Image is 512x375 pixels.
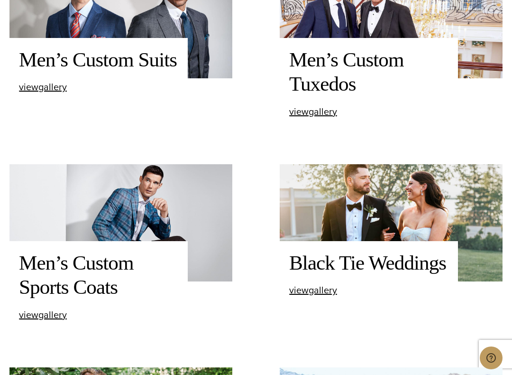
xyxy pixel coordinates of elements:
a: viewgallery [19,82,67,92]
span: view gallery [289,283,337,297]
a: viewgallery [19,310,67,320]
span: view gallery [19,308,67,322]
h2: Black Tie Weddings [289,251,448,275]
span: view gallery [19,80,67,94]
img: Bride & groom outside. Bride wearing low cut wedding dress. Groom wearing wedding tuxedo by Zegna. [280,164,503,281]
span: view gallery [289,104,337,119]
a: viewgallery [289,107,337,117]
h2: Men’s Custom Suits [19,47,178,72]
a: viewgallery [289,285,337,295]
h2: Men’s Custom Sports Coats [19,251,178,300]
h2: Men’s Custom Tuxedos [289,47,448,97]
img: Client in blue bespoke Loro Piana sportscoat, white shirt. [9,164,232,281]
iframe: Opens a widget where you can chat to one of our agents [480,347,503,370]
